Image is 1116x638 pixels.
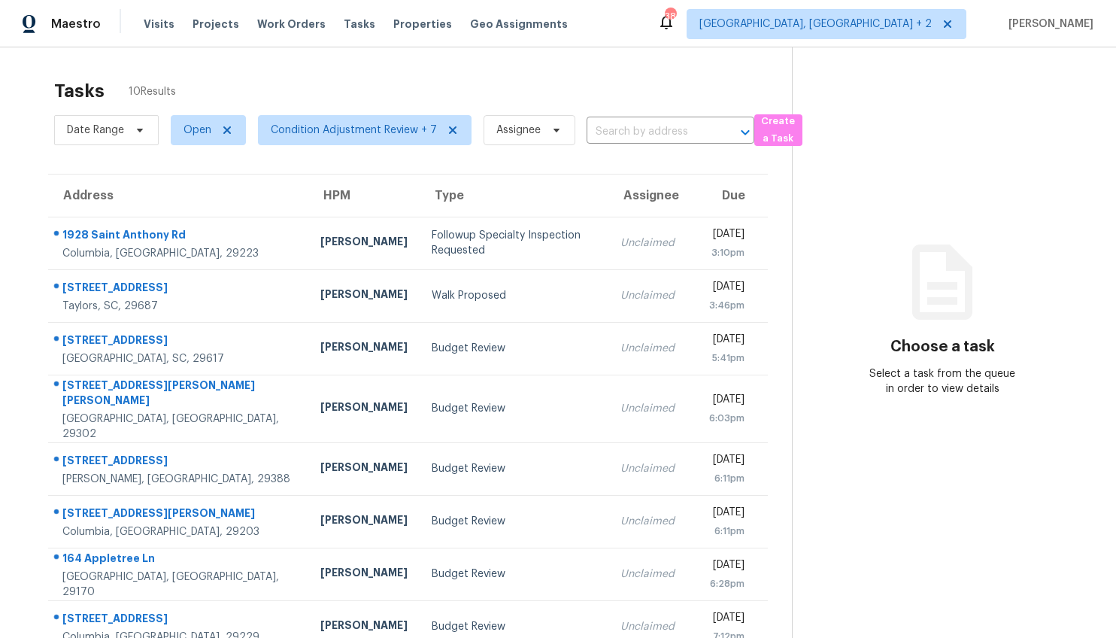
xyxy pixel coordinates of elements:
span: Date Range [67,123,124,138]
span: Maestro [51,17,101,32]
div: Budget Review [432,619,596,634]
div: [STREET_ADDRESS] [62,333,296,351]
div: Budget Review [432,341,596,356]
div: [PERSON_NAME] [320,565,408,584]
div: [PERSON_NAME] [320,400,408,418]
div: 6:28pm [699,576,745,591]
div: Budget Review [432,567,596,582]
div: [DATE] [699,226,745,245]
div: [DATE] [699,610,745,629]
div: [PERSON_NAME] [320,512,408,531]
div: Walk Proposed [432,288,596,303]
div: [DATE] [699,505,745,524]
th: Type [420,175,608,217]
div: [DATE] [699,279,745,298]
div: Unclaimed [620,401,675,416]
div: [STREET_ADDRESS][PERSON_NAME] [62,506,296,524]
div: [PERSON_NAME] [320,287,408,305]
div: 38 [665,9,675,24]
div: Unclaimed [620,567,675,582]
span: Tasks [344,19,375,29]
div: Unclaimed [620,341,675,356]
div: [GEOGRAPHIC_DATA], SC, 29617 [62,351,296,366]
span: Projects [193,17,239,32]
div: Columbia, [GEOGRAPHIC_DATA], 29203 [62,524,296,539]
div: Select a task from the queue in order to view details [868,366,1017,396]
input: Search by address [587,120,712,144]
div: [PERSON_NAME] [320,339,408,358]
div: Unclaimed [620,235,675,251]
span: Condition Adjustment Review + 7 [271,123,437,138]
div: [GEOGRAPHIC_DATA], [GEOGRAPHIC_DATA], 29302 [62,412,296,442]
div: Unclaimed [620,288,675,303]
div: 3:46pm [699,298,745,313]
button: Create a Task [754,114,802,146]
div: Unclaimed [620,514,675,529]
div: [PERSON_NAME] [320,618,408,636]
button: Open [735,122,756,143]
div: 6:03pm [699,411,745,426]
span: Work Orders [257,17,326,32]
div: [DATE] [699,332,745,351]
th: Address [48,175,308,217]
div: 5:41pm [699,351,745,366]
div: [STREET_ADDRESS] [62,280,296,299]
div: [STREET_ADDRESS] [62,611,296,630]
div: Unclaimed [620,461,675,476]
span: Assignee [496,123,541,138]
span: Geo Assignments [470,17,568,32]
span: [PERSON_NAME] [1002,17,1093,32]
div: 1928 Saint Anthony Rd [62,227,296,246]
div: [GEOGRAPHIC_DATA], [GEOGRAPHIC_DATA], 29170 [62,570,296,600]
span: 10 Results [129,84,176,99]
span: Open [183,123,211,138]
div: 3:10pm [699,245,745,260]
span: [GEOGRAPHIC_DATA], [GEOGRAPHIC_DATA] + 2 [699,17,932,32]
div: Budget Review [432,401,596,416]
div: [PERSON_NAME] [320,460,408,478]
div: [STREET_ADDRESS] [62,453,296,472]
div: [PERSON_NAME], [GEOGRAPHIC_DATA], 29388 [62,472,296,487]
span: Create a Task [762,113,795,147]
div: [DATE] [699,557,745,576]
h2: Tasks [54,84,105,99]
div: Unclaimed [620,619,675,634]
span: Properties [393,17,452,32]
div: [DATE] [699,392,745,411]
th: Assignee [608,175,687,217]
div: Followup Specialty Inspection Requested [432,228,596,258]
div: 6:11pm [699,471,745,486]
div: [PERSON_NAME] [320,234,408,253]
div: Taylors, SC, 29687 [62,299,296,314]
th: HPM [308,175,420,217]
div: Budget Review [432,514,596,529]
th: Due [687,175,769,217]
div: 164 Appletree Ln [62,551,296,570]
div: [STREET_ADDRESS][PERSON_NAME][PERSON_NAME] [62,378,296,412]
div: Budget Review [432,461,596,476]
div: 6:11pm [699,524,745,539]
h3: Choose a task [890,339,995,354]
div: [DATE] [699,452,745,471]
span: Visits [144,17,174,32]
div: Columbia, [GEOGRAPHIC_DATA], 29223 [62,246,296,261]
